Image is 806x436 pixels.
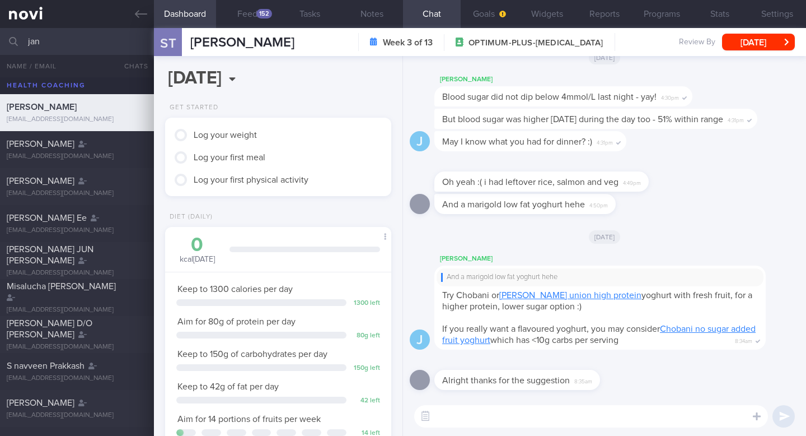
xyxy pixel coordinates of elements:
div: 80 g left [352,332,380,340]
div: 1300 left [352,299,380,308]
span: [PERSON_NAME] Ee [7,214,87,222]
div: [EMAIL_ADDRESS][DOMAIN_NAME] [7,343,147,351]
div: 152 [256,9,272,18]
span: May I know what you had for dinner? :) [442,137,592,146]
div: [EMAIL_ADDRESS][DOMAIN_NAME] [7,306,147,314]
span: [PERSON_NAME] [7,177,74,185]
div: [PERSON_NAME] [434,73,726,86]
span: [PERSON_NAME] [7,398,74,407]
div: [EMAIL_ADDRESS][DOMAIN_NAME] [7,115,147,124]
div: [EMAIL_ADDRESS][DOMAIN_NAME] [7,269,147,277]
span: [PERSON_NAME] [7,103,77,112]
div: J [410,330,430,350]
span: 8:35am [574,375,592,386]
span: 4:31pm [728,114,744,124]
span: 8:34am [735,335,752,345]
span: Aim for 80g of protein per day [177,317,296,326]
a: [PERSON_NAME] union high protein [499,291,641,300]
div: Diet (Daily) [165,213,213,221]
button: [DATE] [722,34,795,50]
span: [PERSON_NAME] D/O [PERSON_NAME] [7,319,92,339]
span: 4:49pm [623,177,641,187]
span: But blood sugar was higher [DATE] during the day too - 51% within range [442,115,723,124]
span: Misalucha [PERSON_NAME] [7,282,116,291]
span: Aim for 14 portions of fruits per week [177,415,321,424]
div: [EMAIL_ADDRESS][DOMAIN_NAME] [7,411,147,420]
span: S navveen Prakkash [7,361,85,370]
div: [EMAIL_ADDRESS][DOMAIN_NAME] [7,189,147,198]
span: Oh yeah :( i had leftover rice, salmon and veg [442,178,618,187]
span: [DATE] [589,51,621,64]
div: J [410,131,430,152]
span: Review By [679,38,715,48]
span: Keep to 150g of carbohydrates per day [177,350,327,359]
div: ST [147,21,189,64]
span: Try Chobani or yoghurt with fresh fruit, for a higher protein, lower sugar option :) [442,291,752,311]
span: If you really want a flavoured yoghurt, you may consider which has <10g carbs per serving [442,324,756,345]
div: 42 left [352,397,380,405]
div: [PERSON_NAME] [434,252,799,266]
div: Get Started [165,104,218,112]
span: [DATE] [589,230,621,244]
div: kcal [DATE] [176,235,218,265]
div: [EMAIL_ADDRESS][DOMAIN_NAME] [7,374,147,383]
span: Blood sugar did not dip below 4mmol/L last night - yay! [442,92,657,101]
span: Keep to 1300 calories per day [177,285,293,294]
span: 4:31pm [597,136,613,147]
span: Keep to 42g of fat per day [177,382,279,391]
div: [EMAIL_ADDRESS][DOMAIN_NAME] [7,226,147,235]
div: 150 g left [352,364,380,373]
span: [PERSON_NAME] [7,140,74,149]
span: 4:50pm [589,199,608,210]
div: And a marigold low fat yoghurt hehe [441,273,759,282]
button: Chats [109,55,154,77]
div: 0 [176,235,218,255]
strong: Week 3 of 13 [383,37,433,48]
span: [PERSON_NAME] JUN [PERSON_NAME] [7,245,93,265]
span: OPTIMUM-PLUS-[MEDICAL_DATA] [468,38,603,49]
span: And a marigold low fat yoghurt hehe [442,200,585,209]
span: Alright thanks for the suggestion [442,376,570,385]
span: 4:30pm [661,91,679,102]
span: [PERSON_NAME] [190,36,294,49]
div: [EMAIL_ADDRESS][DOMAIN_NAME] [7,152,147,161]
